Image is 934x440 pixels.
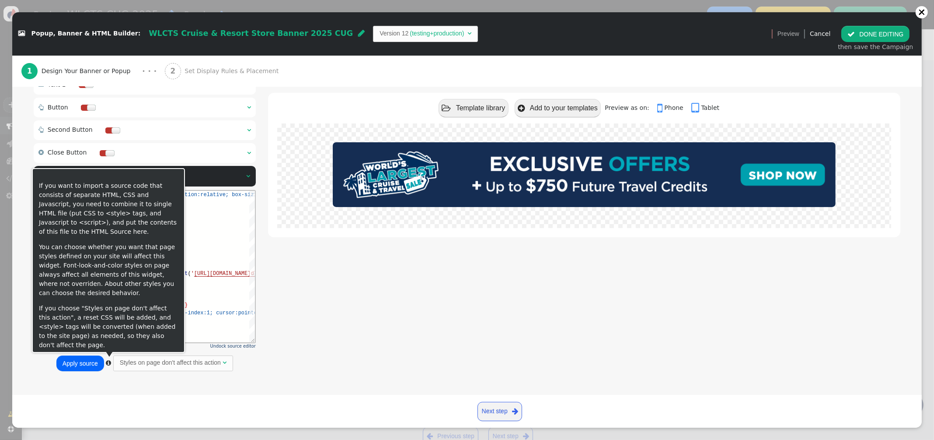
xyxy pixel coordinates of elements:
[21,151,24,157] span: '
[777,29,799,39] span: Preview
[38,149,44,155] span: 
[247,150,251,156] span: 
[147,111,150,117] span: )
[27,67,32,75] b: 1
[24,151,27,157] span: )
[37,80,46,86] span: img
[94,95,97,102] span: >
[37,1,52,7] span: class
[39,243,179,298] p: You can choose whether you want that page styles defined on your site will affect this widget. Fo...
[21,72,24,78] span: '
[21,32,81,39] span: text-align: center;
[24,1,34,7] span: div
[247,127,251,133] span: 
[141,111,144,117] span: (
[56,1,97,7] span: "$responsive"
[165,56,298,87] a: 2 Set Display Rules & Placement
[39,181,179,236] p: If you want to import a source code that consists of separate HTML, CSS and Javascript, you need ...
[27,151,30,157] span: }
[56,356,104,371] button: Apply source
[71,80,131,86] span: args->img_src:html:
[223,359,227,366] span: 
[48,149,87,156] span: Close Button
[691,104,719,111] a: Tablet
[21,135,56,141] span: top: -10px;
[841,26,910,42] button: DONE EDITING
[21,56,97,62] span: justify-content: center;
[81,119,84,125] span: =
[160,80,216,86] span: [URL][DOMAIN_NAME]
[21,9,78,15] span: margin-right: 0px;
[21,127,59,133] span: width: 100%;
[144,111,147,117] span: 0
[120,358,221,367] div: Styles on page don't affect this action
[31,30,141,37] span: Popup, Banner & HTML Builder:
[150,111,153,117] span: }
[408,29,465,38] td: (testing+production)
[170,67,175,75] b: 2
[247,81,251,88] span: 
[39,304,179,350] p: If you choose "Styles on page don't affect this action", a reset CSS will be added, and <style> t...
[52,1,56,7] span: =
[153,80,157,86] span: (
[21,25,74,31] span: margin-left: 0px;
[34,80,37,86] span: <
[477,402,522,421] a: Next step
[48,81,66,88] span: Text 1
[106,360,111,366] span: 
[149,29,353,38] span: WLCTS Cruise & Resort Store Banner 2025 CUG
[210,344,256,348] a: Undock source editor
[48,104,68,111] span: Button
[59,80,62,86] span: =
[442,104,451,113] span: 
[62,80,65,86] span: "
[34,111,40,117] span: ${
[467,30,471,36] span: 
[847,31,855,38] span: 
[515,99,601,117] button: Add to your templates
[247,104,251,110] span: 
[21,56,165,87] a: 1 Design Your Banner or Popup · · ·
[65,80,71,86] span: ${
[48,126,93,133] span: Second Button
[157,80,160,86] span: '
[31,151,34,157] span: "
[87,95,90,102] span: }
[21,95,84,102] span: border-radius: 8px;'
[657,102,664,114] span: 
[118,111,140,117] span: default
[358,29,365,37] span: 
[838,42,913,52] div: then save the Campaign
[27,72,30,78] span: }
[34,72,37,78] span: >
[439,99,509,117] button: Template library
[21,17,84,23] span: margin-bottom: 20px;
[49,119,81,125] span: data-style
[90,95,93,102] span: "
[18,31,25,37] span: 
[21,48,84,54] span: align-items: center;
[24,72,27,78] span: )
[512,406,518,417] span: 
[691,102,701,114] span: 
[380,29,408,38] td: Version 12
[42,67,134,76] span: Design Your Banner or Popup
[49,80,59,86] span: src
[38,81,44,88] span: 
[131,80,153,86] span: default
[84,119,229,125] span: "position:absolute; z-index:1; cursor:pointer;
[134,1,266,7] span: "position:relative; box-sizing:border-box;
[246,173,250,179] span: 
[31,72,34,78] span: "
[40,111,118,117] span: block->with_close_button:
[84,95,87,102] span: )
[21,88,115,94] span: max-height: sel(200px, 150px);
[34,151,37,157] span: >
[37,119,46,125] span: div
[518,104,525,113] span: 
[810,30,830,37] a: Cancel
[142,65,157,77] div: · · ·
[185,67,282,76] span: Set Display Rules & Placement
